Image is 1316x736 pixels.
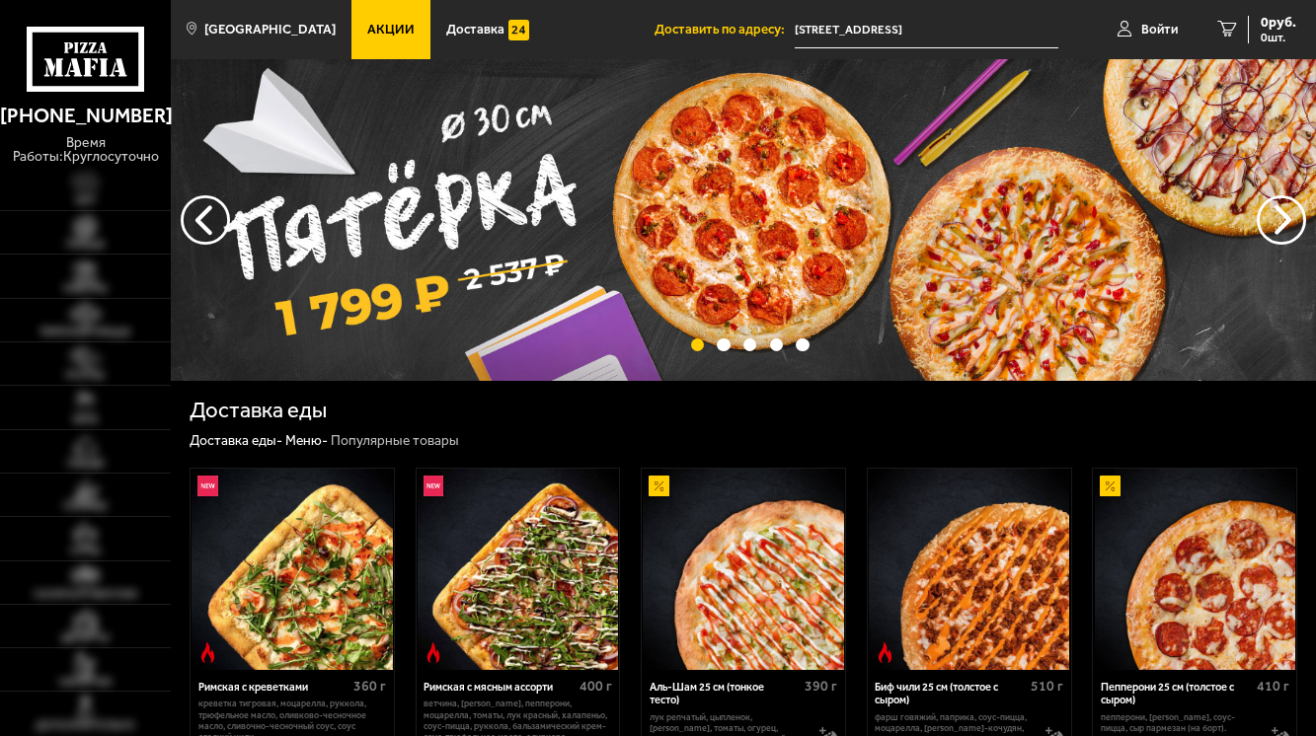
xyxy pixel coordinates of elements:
div: Популярные товары [331,432,459,450]
span: Акции [367,23,415,36]
span: 410 г [1257,678,1289,695]
button: предыдущий [1257,195,1306,245]
div: Римская с креветками [198,681,349,694]
h1: Доставка еды [190,400,327,421]
div: Пепперони 25 см (толстое с сыром) [1101,681,1252,707]
img: Острое блюдо [197,642,218,663]
span: 0 руб. [1261,16,1296,30]
div: Римская с мясным ассорти [424,681,575,694]
div: Биф чили 25 см (толстое с сыром) [875,681,1026,707]
img: Новинка [197,476,218,496]
span: [GEOGRAPHIC_DATA] [204,23,336,36]
img: Римская с мясным ассорти [418,469,618,669]
span: Доставить по адресу: [655,23,795,36]
p: пепперони, [PERSON_NAME], соус-пицца, сыр пармезан (на борт). [1101,712,1258,734]
button: точки переключения [770,338,783,351]
img: Острое блюдо [424,642,444,663]
img: Острое блюдо [875,642,895,663]
span: 390 г [805,678,837,695]
a: НовинкаОстрое блюдоРимская с мясным ассорти [417,469,620,669]
a: Острое блюдоБиф чили 25 см (толстое с сыром) [868,469,1071,669]
a: АкционныйПепперони 25 см (толстое с сыром) [1093,469,1296,669]
button: точки переключения [717,338,730,351]
span: 0 шт. [1261,32,1296,43]
img: Пепперони 25 см (толстое с сыром) [1095,469,1295,669]
img: Акционный [649,476,669,496]
span: Доставка [446,23,504,36]
div: Аль-Шам 25 см (тонкое тесто) [650,681,801,707]
button: точки переключения [796,338,809,351]
span: Войти [1141,23,1178,36]
img: 15daf4d41897b9f0e9f617042186c801.svg [508,20,529,40]
img: Аль-Шам 25 см (тонкое тесто) [643,469,843,669]
a: Меню- [285,432,328,449]
button: точки переключения [691,338,704,351]
a: АкционныйАль-Шам 25 см (тонкое тесто) [642,469,845,669]
input: Ваш адрес доставки [795,12,1058,48]
a: НовинкаОстрое блюдоРимская с креветками [191,469,394,669]
span: 360 г [353,678,386,695]
button: следующий [181,195,230,245]
img: Акционный [1100,476,1121,496]
span: 400 г [580,678,612,695]
img: Биф чили 25 см (толстое с сыром) [869,469,1069,669]
button: точки переключения [743,338,756,351]
img: Римская с креветками [192,469,392,669]
a: Доставка еды- [190,432,282,449]
span: 510 г [1031,678,1063,695]
img: Новинка [424,476,444,496]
